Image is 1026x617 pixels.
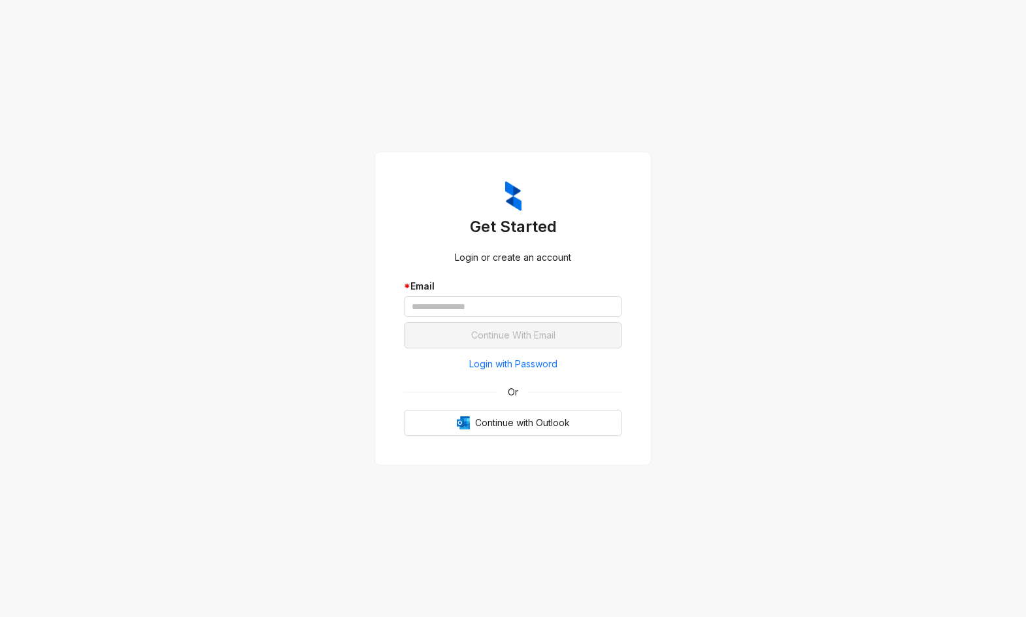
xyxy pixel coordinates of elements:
[475,416,570,430] span: Continue with Outlook
[404,410,622,436] button: OutlookContinue with Outlook
[505,181,521,211] img: ZumaIcon
[404,354,622,375] button: Login with Password
[404,322,622,348] button: Continue With Email
[404,279,622,293] div: Email
[469,357,557,371] span: Login with Password
[404,250,622,265] div: Login or create an account
[457,416,470,429] img: Outlook
[499,385,527,399] span: Or
[404,216,622,237] h3: Get Started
